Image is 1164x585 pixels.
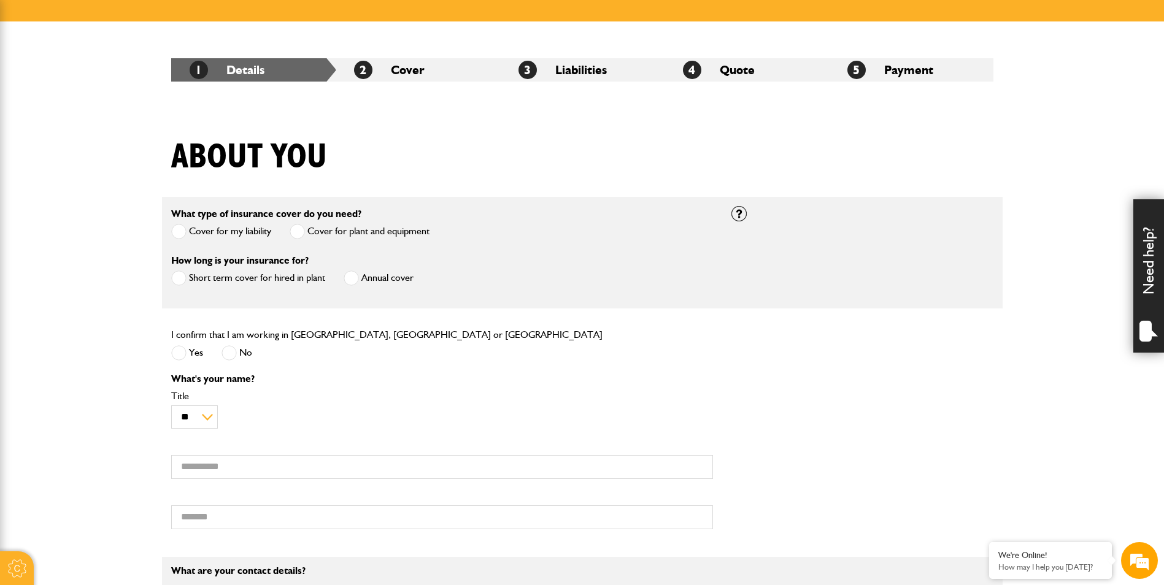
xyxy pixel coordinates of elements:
[171,374,713,384] p: What's your name?
[171,224,271,239] label: Cover for my liability
[354,61,372,79] span: 2
[171,58,336,82] li: Details
[171,137,327,178] h1: About you
[290,224,430,239] label: Cover for plant and equipment
[222,345,252,361] label: No
[171,256,309,266] label: How long is your insurance for?
[500,58,665,82] li: Liabilities
[171,270,325,286] label: Short term cover for hired in plant
[171,345,203,361] label: Yes
[683,61,701,79] span: 4
[190,61,208,79] span: 1
[998,562,1103,572] p: How may I help you today?
[171,566,713,576] p: What are your contact details?
[336,58,500,82] li: Cover
[1133,199,1164,353] div: Need help?
[518,61,537,79] span: 3
[171,209,361,219] label: What type of insurance cover do you need?
[171,391,713,401] label: Title
[847,61,866,79] span: 5
[998,550,1103,560] div: We're Online!
[344,270,414,286] label: Annual cover
[829,58,993,82] li: Payment
[171,330,603,340] label: I confirm that I am working in [GEOGRAPHIC_DATA], [GEOGRAPHIC_DATA] or [GEOGRAPHIC_DATA]
[665,58,829,82] li: Quote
